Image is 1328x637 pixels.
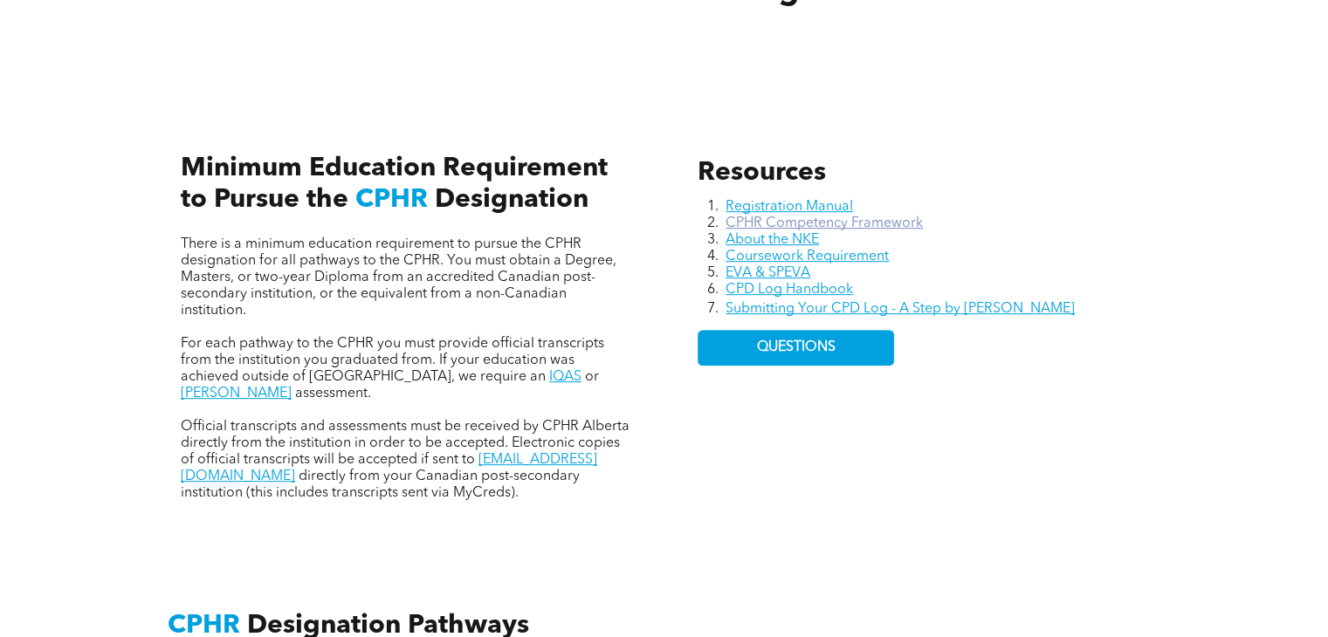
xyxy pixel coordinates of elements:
a: IQAS [549,370,581,384]
span: Resources [698,160,826,186]
span: Designation [435,187,588,213]
span: assessment. [295,387,371,401]
span: QUESTIONS [757,339,836,356]
a: Coursework Requirement [726,250,889,264]
span: or [585,370,599,384]
a: [PERSON_NAME] [181,387,292,401]
a: CPD Log Handbook [726,283,853,297]
a: Registration Manual [726,200,853,214]
a: Submitting Your CPD Log - A Step by [PERSON_NAME] [726,302,1075,316]
span: directly from your Canadian post-secondary institution (this includes transcripts sent via MyCreds). [181,469,580,500]
span: For each pathway to the CPHR you must provide official transcripts from the institution you gradu... [181,337,604,384]
a: EVA & SPEVA [726,266,810,280]
span: Minimum Education Requirement to Pursue the [181,155,608,213]
a: CPHR Competency Framework [726,216,923,230]
a: QUESTIONS [698,330,894,366]
span: There is a minimum education requirement to pursue the CPHR designation for all pathways to the C... [181,237,616,318]
a: About the NKE [726,233,819,247]
span: CPHR [355,187,428,213]
span: Official transcripts and assessments must be received by CPHR Alberta directly from the instituti... [181,420,630,467]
